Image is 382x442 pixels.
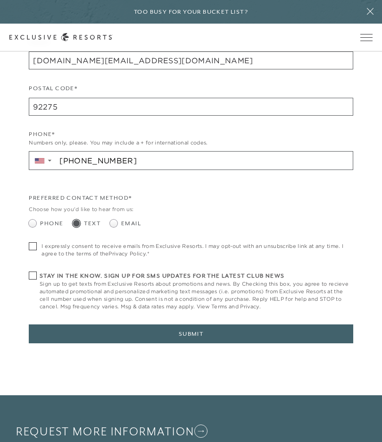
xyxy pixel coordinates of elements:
span: Email [121,219,141,228]
h6: Stay in the know. Sign up for sms updates for the latest club news [40,272,353,280]
input: name@example.com [29,51,353,69]
input: Enter a phone number [56,152,352,170]
span: I expressly consent to receive emails from Exclusive Resorts. I may opt-out with an unsubscribe l... [42,242,353,257]
span: Text [84,219,100,228]
iframe: Qualified Messenger [128,215,382,442]
input: Postal Code [29,98,353,116]
span: ▼ [47,158,53,163]
div: Country Code Selector [29,152,56,170]
label: Postal Code* [29,84,77,98]
span: Phone [40,219,63,228]
a: Privacy Policy [108,250,145,257]
div: Choose how you'd like to hear from us: [29,205,353,213]
span: Sign up to get texts from Exclusive Resorts about promotions and news. By Checking this box, you ... [40,280,353,310]
a: Request More Information [16,424,208,441]
button: Submit [29,324,353,343]
button: Open navigation [360,34,373,41]
div: Numbers only, please. You may include a + for international codes. [29,139,353,147]
div: Phone* [29,130,353,139]
h6: Too busy for your bucket list? [134,8,248,17]
legend: Preferred Contact Method* [29,194,132,207]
